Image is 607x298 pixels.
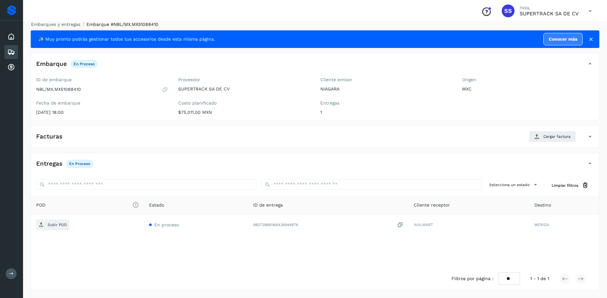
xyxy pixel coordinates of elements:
span: Destino [534,202,551,208]
label: Origen [462,77,594,82]
p: NBL/MX.MX51088410 [36,87,81,92]
label: Fecha de embarque [36,100,168,106]
label: Entregas [320,100,452,106]
p: Hola, [520,5,579,11]
p: MXC [462,86,594,92]
p: [DATE] 18:00 [36,110,168,115]
button: Limpiar filtros [547,179,594,191]
a: Conocer más [543,33,583,45]
span: En proceso [154,222,179,227]
span: ✨ Muy pronto podrás gestionar todos tus accesorios desde esta misma página. [38,36,215,43]
button: Cargar factura [529,131,576,142]
span: Limpiar filtros [552,183,578,188]
label: Cliente emisor [320,77,452,82]
h4: Facturas [36,133,62,140]
div: FacturasCargar factura [31,131,599,147]
label: Proveedor [178,77,310,82]
span: Filtros por página : [451,275,493,282]
button: Subir POD [36,219,69,230]
p: 1 [320,110,452,115]
div: Cuentas por cobrar [4,60,18,74]
div: EmbarqueEn proceso [31,59,599,74]
div: EntregasEn proceso [31,158,599,174]
h4: Entregas [36,160,62,168]
span: Cliente receptor [414,202,450,208]
p: SUPERTRACK SA DE CV [178,86,310,92]
p: Subir POD [48,223,67,227]
a: Embarques y entregas [31,22,80,27]
p: NIAGARA [320,86,452,92]
nav: breadcrumb [31,21,599,28]
p: $75,011.00 MXN [178,110,310,115]
p: En proceso [69,161,90,166]
h4: Embarque [36,60,67,68]
div: Inicio [4,30,18,44]
label: ID de embarque [36,77,168,82]
td: WALMART [409,214,529,235]
span: 1 - 1 de 1 [530,275,549,282]
label: Costo planificado [178,100,310,106]
span: Embarque #NBL/MX.MX51088410 [86,22,158,27]
span: ID de entrega [253,202,283,208]
p: SUPERTRACK SA DE CV [520,11,579,17]
td: MERIDA [529,214,599,235]
span: Estado [149,202,164,208]
div: 9837288618|6436944876 [253,222,403,228]
p: En proceso [74,62,95,66]
button: Selecciona un estado [487,179,541,190]
span: Cargar factura [543,134,571,139]
span: POD [36,202,139,208]
div: Embarques [4,45,18,59]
